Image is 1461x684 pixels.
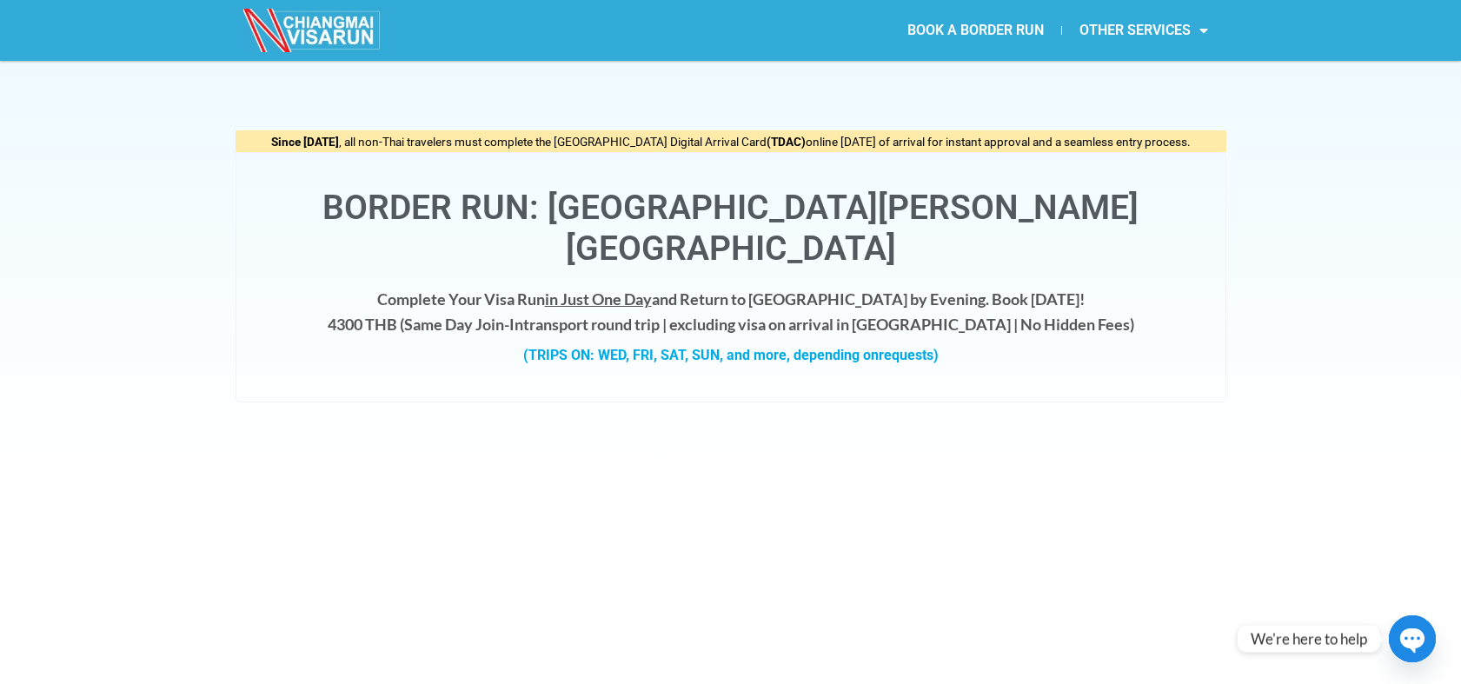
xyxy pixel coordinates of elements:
[730,10,1225,50] nav: Menu
[545,289,652,309] span: in Just One Day
[271,135,1191,149] span: , all non-Thai travelers must complete the [GEOGRAPHIC_DATA] Digital Arrival Card online [DATE] o...
[523,347,939,363] strong: (TRIPS ON: WED, FRI, SAT, SUN, and more, depending on
[254,287,1208,337] h4: Complete Your Visa Run and Return to [GEOGRAPHIC_DATA] by Evening. Book [DATE]! 4300 THB ( transp...
[879,347,939,363] span: requests)
[254,188,1208,269] h1: Border Run: [GEOGRAPHIC_DATA][PERSON_NAME][GEOGRAPHIC_DATA]
[890,10,1061,50] a: BOOK A BORDER RUN
[1062,10,1225,50] a: OTHER SERVICES
[271,135,339,149] strong: Since [DATE]
[404,315,523,334] strong: Same Day Join-In
[767,135,806,149] strong: (TDAC)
